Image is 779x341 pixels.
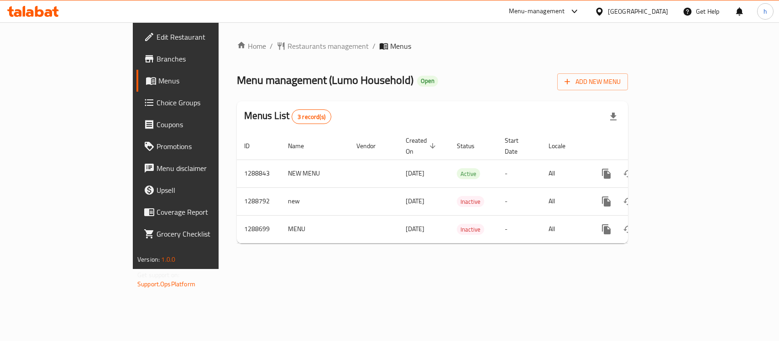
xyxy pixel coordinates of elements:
span: Start Date [505,135,530,157]
span: Locale [549,140,577,151]
span: h [763,6,767,16]
span: Active [457,169,480,179]
button: more [596,191,617,212]
span: Status [457,140,486,151]
div: Active [457,168,480,179]
td: NEW MENU [281,160,349,187]
a: Support.OpsPlatform [137,278,195,290]
button: Add New Menu [557,73,628,90]
span: ID [244,140,261,151]
a: Grocery Checklist [136,223,263,245]
span: Menu management ( Lumo Household ) [237,70,413,90]
a: Menu disclaimer [136,157,263,179]
span: Grocery Checklist [157,228,256,239]
li: / [372,41,376,52]
li: / [270,41,273,52]
span: Created On [406,135,439,157]
span: Choice Groups [157,97,256,108]
div: Total records count [292,109,331,124]
span: Get support on: [137,269,179,281]
span: Inactive [457,196,484,207]
span: Upsell [157,185,256,196]
td: - [497,187,541,215]
div: Inactive [457,196,484,207]
span: Edit Restaurant [157,31,256,42]
a: Edit Restaurant [136,26,263,48]
a: Promotions [136,135,263,157]
span: [DATE] [406,195,424,207]
a: Menus [136,70,263,92]
span: Coupons [157,119,256,130]
span: [DATE] [406,223,424,235]
td: MENU [281,215,349,243]
div: Menu-management [509,6,565,17]
span: Menus [158,75,256,86]
span: Branches [157,53,256,64]
span: Inactive [457,224,484,235]
span: Open [417,77,438,85]
a: Coupons [136,114,263,135]
span: Promotions [157,141,256,152]
td: All [541,160,588,187]
div: Open [417,76,438,87]
span: [DATE] [406,167,424,179]
th: Actions [588,132,690,160]
button: Change Status [617,218,639,240]
a: Upsell [136,179,263,201]
a: Restaurants management [277,41,369,52]
button: Change Status [617,163,639,185]
button: Change Status [617,191,639,212]
h2: Menus List [244,109,331,124]
td: - [497,215,541,243]
span: Version: [137,253,160,265]
span: Restaurants management [288,41,369,52]
td: new [281,187,349,215]
div: Export file [602,106,624,128]
table: enhanced table [237,132,690,243]
nav: breadcrumb [237,41,628,52]
button: more [596,218,617,240]
a: Choice Groups [136,92,263,114]
a: Coverage Report [136,201,263,223]
span: Name [288,140,316,151]
td: All [541,187,588,215]
td: - [497,160,541,187]
span: Coverage Report [157,207,256,217]
a: Branches [136,48,263,70]
span: 1.0.0 [161,253,175,265]
button: more [596,163,617,185]
span: Add New Menu [565,76,621,88]
span: Menu disclaimer [157,163,256,174]
td: All [541,215,588,243]
span: 3 record(s) [292,113,331,121]
span: Menus [390,41,411,52]
div: [GEOGRAPHIC_DATA] [608,6,668,16]
span: Vendor [356,140,387,151]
